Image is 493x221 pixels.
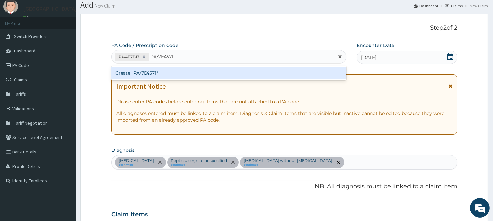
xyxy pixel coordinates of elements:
p: Step 2 of 2 [111,24,457,31]
h1: Important Notice [116,83,166,90]
span: Claims [14,77,27,83]
p: Please enter PA codes before entering items that are not attached to a PA code [116,98,452,105]
a: Dashboard [414,3,438,9]
small: confirmed [119,163,154,167]
small: confirmed [171,163,227,167]
span: Dashboard [14,48,35,54]
div: Create "PA/7E4571" [111,67,346,79]
small: New Claim [93,3,115,8]
p: Peptic ulcer, site unspecified [171,158,227,163]
h1: Add [80,1,488,9]
div: Minimize live chat window [108,3,123,19]
span: Switch Providers [14,33,48,39]
p: All diagnoses entered must be linked to a claim item. Diagnosis & Claim Items that are visible bu... [116,110,452,123]
li: New Claim [463,3,488,9]
span: remove selection option [157,159,163,165]
a: Claims [445,3,463,9]
span: [DATE] [361,54,376,61]
p: [MEDICAL_DATA] without [MEDICAL_DATA] [244,158,332,163]
img: d_794563401_company_1708531726252_794563401 [12,33,27,49]
textarea: Type your message and hit 'Enter' [3,150,125,172]
div: PA/4F7B17 [117,53,140,61]
p: NB: All diagnosis must be linked to a claim item [111,182,457,191]
span: Tariffs [14,91,26,97]
p: [MEDICAL_DATA] [119,158,154,163]
span: Tariff Negotiation [14,120,48,126]
a: Online [23,15,39,20]
label: Diagnosis [111,147,135,153]
span: remove selection option [230,159,236,165]
label: PA Code / Prescription Code [111,42,179,49]
h3: Claim Items [111,211,148,218]
span: remove selection option [335,159,341,165]
small: confirmed [244,163,332,167]
p: [GEOGRAPHIC_DATA] [23,6,77,12]
div: Chat with us now [34,37,110,45]
span: We're online! [38,68,91,134]
label: Encounter Date [357,42,394,49]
